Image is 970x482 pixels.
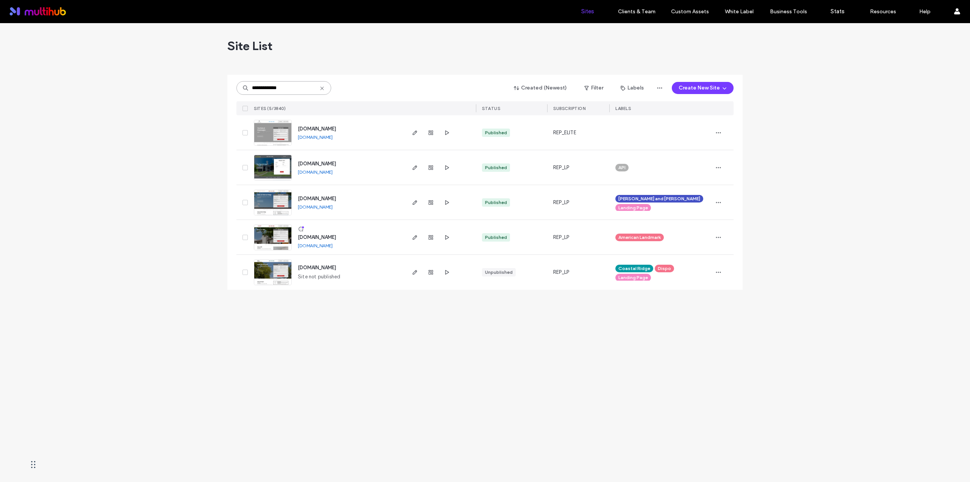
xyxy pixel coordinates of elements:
[725,8,754,15] label: White Label
[618,195,700,202] span: [PERSON_NAME] and [PERSON_NAME]
[618,265,650,272] span: Coastal Ridge
[553,106,585,111] span: SUBSCRIPTION
[553,268,569,276] span: REP_LP
[870,8,896,15] label: Resources
[553,234,569,241] span: REP_LP
[831,8,845,15] label: Stats
[614,82,651,94] button: Labels
[31,453,36,476] div: Drag
[298,169,333,175] a: [DOMAIN_NAME]
[577,82,611,94] button: Filter
[672,82,734,94] button: Create New Site
[298,234,336,240] a: [DOMAIN_NAME]
[553,199,569,206] span: REP_LP
[254,106,286,111] span: SITES (5/3840)
[618,164,626,171] span: API
[671,8,709,15] label: Custom Assets
[482,106,500,111] span: STATUS
[553,164,569,171] span: REP_LP
[618,274,648,281] span: Landing Page
[485,234,507,241] div: Published
[919,8,931,15] label: Help
[485,199,507,206] div: Published
[581,8,594,15] label: Sites
[485,129,507,136] div: Published
[618,204,648,211] span: Landing Page
[298,273,341,281] span: Site not published
[298,196,336,201] a: [DOMAIN_NAME]
[298,134,333,140] a: [DOMAIN_NAME]
[298,126,336,132] a: [DOMAIN_NAME]
[227,38,272,53] span: Site List
[298,243,333,248] a: [DOMAIN_NAME]
[770,8,807,15] label: Business Tools
[615,106,631,111] span: LABELS
[507,82,574,94] button: Created (Newest)
[658,265,671,272] span: Dispo
[618,8,656,15] label: Clients & Team
[553,129,576,137] span: REP_ELITE
[485,164,507,171] div: Published
[485,269,513,276] div: Unpublished
[618,234,661,241] span: American Landmark
[17,5,33,12] span: Help
[298,204,333,210] a: [DOMAIN_NAME]
[298,265,336,270] a: [DOMAIN_NAME]
[298,161,336,166] a: [DOMAIN_NAME]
